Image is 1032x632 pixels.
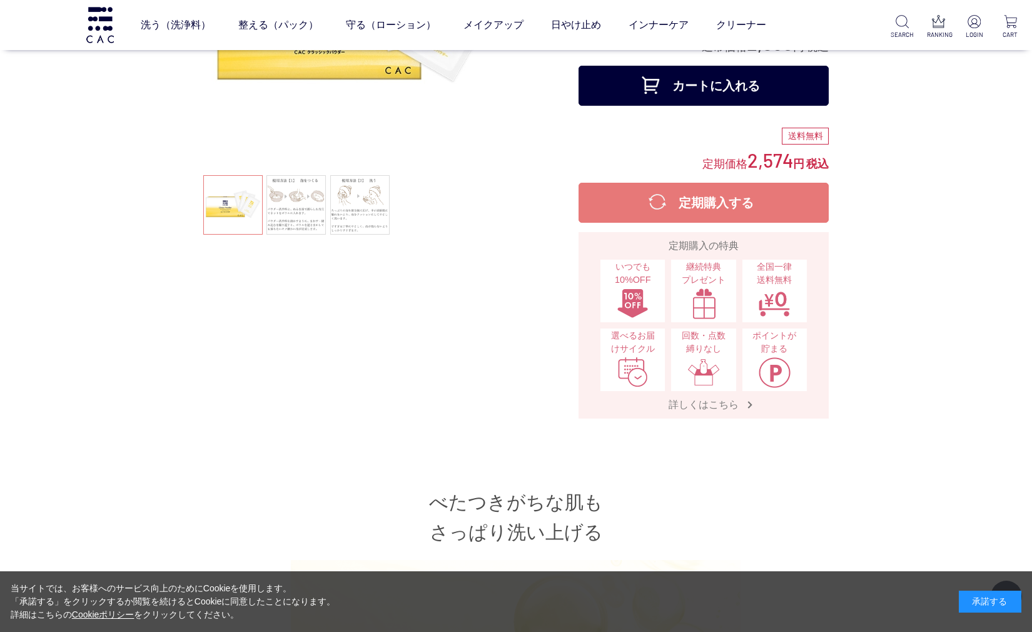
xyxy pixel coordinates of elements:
span: 税込 [806,158,829,170]
button: カートに入れる [579,66,829,106]
span: 円 [793,41,804,53]
a: 日やけ止め [551,8,601,43]
span: ポイントが貯まる [749,329,801,356]
div: 定期購入の特典 [584,238,824,253]
a: RANKING [927,15,950,39]
a: インナーケア [629,8,689,43]
p: RANKING [927,30,950,39]
span: いつでも10%OFF [607,260,659,287]
img: いつでも10%OFF [617,288,649,319]
span: 選べるお届けサイクル [607,329,659,356]
a: Cookieポリシー [72,609,134,619]
a: SEARCH [891,15,914,39]
span: 税込 [806,41,829,53]
a: クリーナー [716,8,766,43]
img: logo [84,7,116,43]
button: 定期購入する [579,183,829,223]
a: CART [999,15,1022,39]
a: メイクアップ [463,8,524,43]
img: 回数・点数縛りなし [687,357,720,388]
p: CART [999,30,1022,39]
img: 選べるお届けサイクル [617,357,649,388]
span: 円 [793,158,804,170]
img: 継続特典プレゼント [687,288,720,319]
a: 洗う（洗浄料） [141,8,211,43]
span: 2,860 [747,31,793,54]
img: ポイントが貯まる [758,357,791,388]
a: 定期購入の特典 いつでも10%OFFいつでも10%OFF 継続特典プレゼント継続特典プレゼント 全国一律送料無料全国一律送料無料 選べるお届けサイクル選べるお届けサイクル 回数・点数縛りなし回数... [579,232,829,419]
a: 守る（ローション） [346,8,436,43]
a: LOGIN [963,15,986,39]
a: 整える（パック） [238,8,318,43]
div: 当サイトでは、お客様へのサービス向上のためにCookieを使用します。 「承諾する」をクリックするか閲覧を続けるとCookieに同意したことになります。 詳細はこちらの をクリックしてください。 [11,582,336,621]
h2: べたつきがちな肌も さっぱり洗い上げる [203,487,829,548]
p: SEARCH [891,30,914,39]
span: 回数・点数縛りなし [677,329,729,356]
div: 承諾する [959,591,1021,613]
span: 2,574 [747,148,793,171]
img: 全国一律送料無料 [758,288,791,319]
span: 定期価格 [702,156,747,170]
span: 詳しくはこちら [656,398,751,411]
span: 全国一律 送料無料 [749,260,801,287]
span: 継続特典 プレゼント [677,260,729,287]
p: LOGIN [963,30,986,39]
div: 送料無料 [782,128,829,145]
